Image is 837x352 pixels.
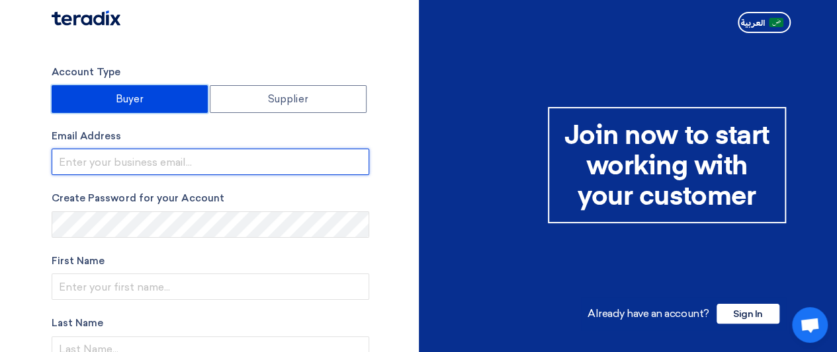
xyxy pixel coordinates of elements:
[548,107,786,223] div: Join now to start working with your customer
[717,307,779,320] a: Sign In
[52,65,369,80] label: Account Type
[588,307,709,320] span: Already have an account?
[210,85,367,113] label: Supplier
[769,18,783,28] img: ar-AR.png
[52,273,369,300] input: Enter your first name...
[52,191,369,206] label: Create Password for your Account
[740,18,765,28] span: العربية
[52,254,369,269] label: First Name
[792,307,828,343] div: Open chat
[52,149,369,175] input: Enter your business email...
[52,85,208,113] label: Buyer
[52,316,369,331] label: Last Name
[52,11,120,26] img: Teradix logo
[738,12,791,33] button: العربية
[52,129,369,144] label: Email Address
[717,304,779,324] span: Sign In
